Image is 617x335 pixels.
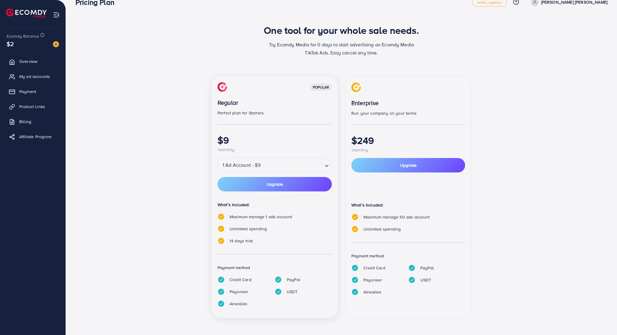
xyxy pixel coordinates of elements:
[351,147,368,153] span: \monthly
[363,226,401,232] span: Unlimited spending
[310,83,332,91] div: popular
[53,41,59,47] img: image
[400,162,417,168] span: Upgrade
[351,213,359,221] img: tick
[217,225,225,232] img: tick
[351,252,465,259] p: Payment method
[363,276,382,284] p: Payoneer
[351,276,359,284] img: tick
[363,214,430,220] span: Maximum manage 50 ads account
[351,110,465,117] p: Run your company on your terms
[19,119,31,125] span: Billing
[217,264,332,271] p: Payment method
[217,213,225,220] img: tick
[217,288,225,295] img: tick
[351,135,465,146] h1: $249
[217,134,332,146] h1: $9
[477,0,501,4] span: white_agency
[591,308,612,330] iframe: Chat
[7,33,39,39] span: Ecomdy Balance
[266,41,417,57] p: Try Ecomdy Media for 0 days to start advertising on Ecomdy Media TikTok Ads. Easy cancel any time.
[19,104,45,110] span: Product Links
[408,276,415,284] img: tick
[217,99,332,106] p: Regular
[5,101,61,113] a: Product Links
[217,109,332,116] p: Perfect plan for Starters
[217,276,225,283] img: tick
[5,55,61,67] a: Overview
[217,237,225,244] img: tick
[5,70,61,82] a: My ad accounts
[287,276,300,283] p: PayPal
[230,214,292,220] span: Maximum manage 1 ads account
[351,158,465,172] button: Upgrade
[5,85,61,98] a: Payment
[230,276,251,283] p: Credit Card
[230,226,267,232] span: Unlimited spending
[217,82,227,92] img: img
[230,288,248,295] p: Payoneer
[7,39,14,48] span: $2
[230,238,253,244] span: 14 days trial
[5,131,61,143] a: Affiliate Program
[217,158,332,172] div: Search for option
[287,288,298,295] p: USDT
[217,300,225,307] img: tick
[5,116,61,128] a: Billing
[420,264,434,271] p: PayPal
[221,160,262,170] span: 1 Ad Account - $9
[217,177,332,191] button: Upgrade
[19,73,50,79] span: My ad accounts
[275,288,282,295] img: tick
[351,99,465,107] p: Enterprise
[351,264,359,271] img: tick
[351,201,465,209] p: What’s included:
[53,11,60,18] img: menu
[351,82,361,92] img: img
[420,276,431,284] p: USDT
[275,276,282,283] img: tick
[19,58,37,64] span: Overview
[363,288,381,296] p: Airwallex
[19,88,36,95] span: Payment
[6,8,47,18] img: logo
[262,160,322,170] input: Search for option
[351,288,359,296] img: tick
[19,134,51,140] span: Affiliate Program
[267,182,283,186] span: Upgrade
[264,24,419,36] h1: One tool for your whole sale needs.
[230,300,247,307] p: Airwallex
[217,147,234,153] span: \monthly
[363,264,385,271] p: Credit Card
[217,201,332,208] p: What’s included:
[351,225,359,233] img: tick
[408,264,415,271] img: tick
